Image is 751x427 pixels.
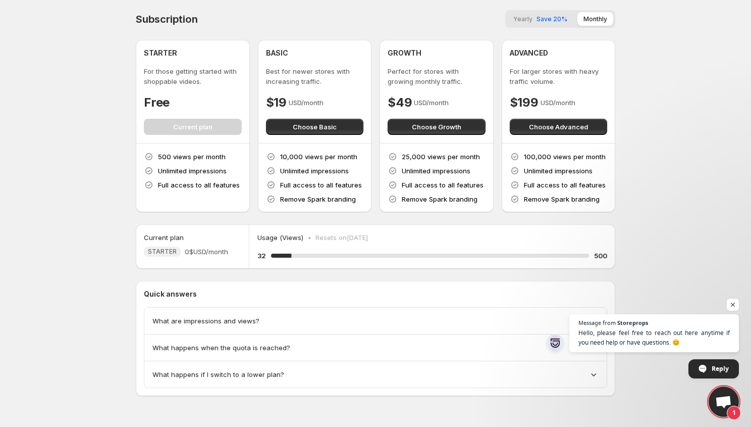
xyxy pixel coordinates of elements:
span: What happens if I switch to a lower plan? [152,369,284,379]
p: Best for newer stores with increasing traffic. [266,66,364,86]
p: Full access to all features [158,180,240,190]
span: Choose Basic [293,122,337,132]
span: 1 [727,406,741,420]
span: Message from [578,320,616,325]
span: What happens when the quota is reached? [152,343,290,353]
h5: 32 [257,251,266,261]
p: 500 views per month [158,152,226,162]
h4: $199 [510,94,539,111]
p: 10,000 views per month [280,152,357,162]
p: Unlimited impressions [402,166,470,176]
button: Monthly [577,12,613,26]
h4: ADVANCED [510,48,548,58]
p: Full access to all features [402,180,484,190]
span: Save 20% [537,15,567,23]
h5: 500 [594,251,607,261]
p: 100,000 views per month [524,152,606,162]
h4: Free [144,94,170,111]
p: Usage (Views) [257,232,303,243]
p: Remove Spark branding [280,194,356,204]
span: STARTER [148,248,177,256]
p: Full access to all features [280,180,362,190]
span: Reply [712,360,729,377]
p: Unlimited impressions [524,166,593,176]
p: Remove Spark branding [402,194,477,204]
p: • [307,232,311,243]
span: Storeprops [617,320,648,325]
p: Perfect for stores with growing monthly traffic. [388,66,486,86]
button: Choose Advanced [510,119,608,135]
p: Full access to all features [524,180,606,190]
p: USD/month [414,98,449,108]
h4: GROWTH [388,48,421,58]
span: What are impressions and views? [152,316,259,326]
button: Choose Growth [388,119,486,135]
p: Remove Spark branding [524,194,600,204]
div: Open chat [709,387,739,417]
h4: $19 [266,94,287,111]
p: Unlimited impressions [158,166,227,176]
p: For larger stores with heavy traffic volume. [510,66,608,86]
h4: $49 [388,94,412,111]
span: Choose Growth [412,122,461,132]
p: Resets on [DATE] [315,232,368,243]
span: Yearly [513,15,532,23]
button: Choose Basic [266,119,364,135]
p: Quick answers [144,289,607,299]
span: Hello, please feel free to reach out here anytime if you need help or have questions. 😊 [578,328,730,347]
h4: STARTER [144,48,177,58]
button: YearlySave 20% [507,12,573,26]
p: 25,000 views per month [402,152,480,162]
h4: Subscription [136,13,198,25]
h4: BASIC [266,48,288,58]
p: USD/month [541,98,575,108]
p: USD/month [289,98,324,108]
span: Choose Advanced [529,122,588,132]
p: For those getting started with shoppable videos. [144,66,242,86]
p: Unlimited impressions [280,166,349,176]
span: 0$ USD/month [185,247,228,257]
h5: Current plan [144,232,184,243]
